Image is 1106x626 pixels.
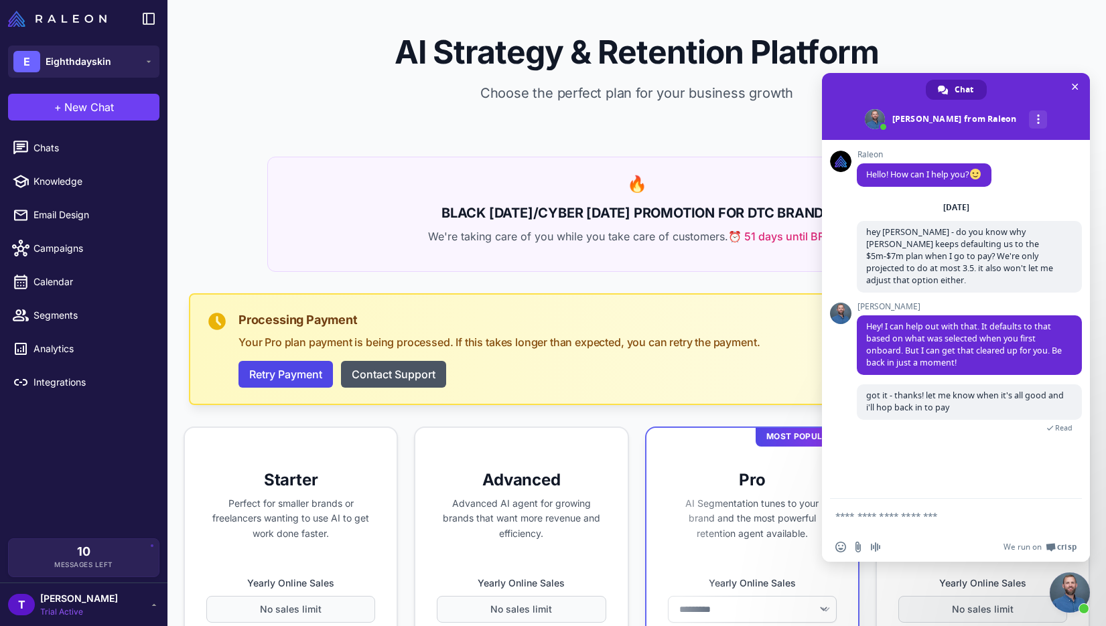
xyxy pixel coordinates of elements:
[5,167,162,195] a: Knowledge
[5,268,162,296] a: Calendar
[870,542,881,552] span: Audio message
[8,11,112,27] a: Raleon Logo
[33,375,151,390] span: Integrations
[33,141,151,155] span: Chats
[77,546,90,558] span: 10
[54,560,113,570] span: Messages Left
[1029,110,1047,129] div: More channels
[284,203,990,223] h2: BLACK [DATE]/CYBER [DATE] PROMOTION FOR DTC BRANDS
[40,591,118,606] span: [PERSON_NAME]
[437,469,606,491] h3: Advanced
[866,321,1062,368] span: Hey! I can help out with that. It defaults to that based on what was selected when you first onbo...
[437,496,606,542] p: Advanced AI agent for growing brands that want more revenue and efficiency.
[40,606,118,618] span: Trial Active
[5,368,162,396] a: Integrations
[33,174,151,189] span: Knowledge
[5,335,162,363] a: Analytics
[857,302,1082,311] span: [PERSON_NAME]
[189,32,1085,72] h1: AI Strategy & Retention Platform
[1055,423,1073,433] span: Read
[1050,572,1090,613] div: Close chat
[1057,542,1077,552] span: Crisp
[728,228,845,244] span: ⏰ 51 days until BFCM!
[206,469,375,491] h3: Starter
[898,576,1067,591] label: Yearly Online Sales
[33,341,151,356] span: Analytics
[64,99,114,115] span: New Chat
[668,469,837,491] h3: Pro
[238,361,333,388] button: Retry Payment
[33,275,151,289] span: Calendar
[5,134,162,162] a: Chats
[238,334,1067,350] p: Your Pro plan payment is being processed. If this takes longer than expected, you can retry the p...
[857,150,991,159] span: Raleon
[8,594,35,615] div: T
[835,510,1047,522] textarea: Compose your message...
[437,576,606,591] label: Yearly Online Sales
[206,496,375,542] p: Perfect for smaller brands or freelancers wanting to use AI to get work done faster.
[866,226,1053,286] span: hey [PERSON_NAME] - do you know why [PERSON_NAME] keeps defaulting us to the $5m-$7m plan when I ...
[5,201,162,229] a: Email Design
[943,204,969,212] div: [DATE]
[33,241,151,256] span: Campaigns
[33,308,151,323] span: Segments
[627,174,647,193] span: 🔥
[238,311,1067,329] h3: Processing Payment
[8,11,107,27] img: Raleon Logo
[341,361,446,388] button: Contact Support
[955,80,973,100] span: Chat
[5,301,162,329] a: Segments
[866,169,982,180] span: Hello! How can I help you?
[8,46,159,78] button: EEighthdayskin
[206,576,375,591] label: Yearly Online Sales
[866,390,1064,413] span: got it - thanks! let me know when it's all good and i'll hop back in to pay
[189,83,1085,103] p: Choose the perfect plan for your business growth
[1004,542,1077,552] a: We run onCrisp
[46,54,111,69] span: Eighthdayskin
[54,99,62,115] span: +
[1004,542,1042,552] span: We run on
[952,602,1014,617] span: No sales limit
[926,80,987,100] div: Chat
[853,542,863,552] span: Send a file
[490,602,552,617] span: No sales limit
[33,208,151,222] span: Email Design
[668,496,837,542] p: AI Segmentation tunes to your brand and the most powerful retention agent available.
[835,542,846,552] span: Insert an emoji
[1068,80,1082,94] span: Close chat
[756,426,845,447] div: Most Popular
[8,94,159,121] button: +New Chat
[260,602,322,617] span: No sales limit
[284,228,990,244] p: We're taking care of you while you take care of customers.
[5,234,162,262] a: Campaigns
[13,51,40,72] div: E
[668,576,837,591] label: Yearly Online Sales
